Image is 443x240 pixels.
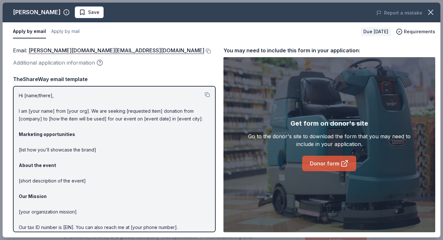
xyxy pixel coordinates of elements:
[19,193,47,199] strong: Our Mission
[88,8,99,16] span: Save
[223,46,435,55] div: You may need to include this form in your application:
[19,162,56,168] strong: About the event
[290,118,368,129] div: Get form on donor's site
[13,58,216,67] div: Additional application information
[13,47,204,54] span: Email :
[28,46,204,55] a: [PERSON_NAME][DOMAIN_NAME][EMAIL_ADDRESS][DOMAIN_NAME]
[376,9,422,17] button: Report a mistake
[13,7,61,17] div: [PERSON_NAME]
[13,25,46,38] button: Apply by email
[396,28,435,36] button: Requirements
[361,27,391,36] div: Due [DATE]
[13,75,216,83] div: TheShareWay email template
[244,132,414,148] div: Go to the donor's site to download the form that you may need to include in your application.
[75,6,104,18] button: Save
[302,156,356,171] a: Donor form
[51,25,80,38] button: Apply by mail
[404,28,435,36] span: Requirements
[19,131,75,137] strong: Marketing opportunities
